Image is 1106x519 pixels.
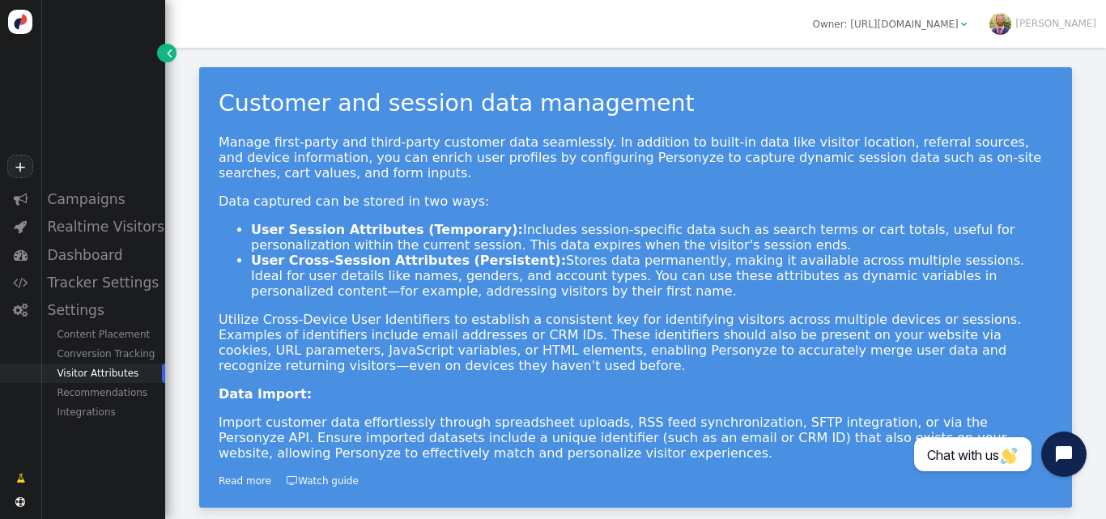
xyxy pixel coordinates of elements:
[13,275,28,289] span: 
[14,248,28,262] span: 
[989,18,1096,29] a: [PERSON_NAME]
[40,213,165,240] div: Realtime Visitors
[40,241,165,269] div: Dashboard
[961,19,968,29] span: 
[251,253,1053,299] li: Stores data permanently, making it available across multiple sessions. Ideal for user details lik...
[157,44,177,62] a: 
[813,17,959,32] div: Owner: [URL][DOMAIN_NAME]
[40,402,165,422] div: Integrations
[219,87,1053,121] div: Customer and session data management
[219,415,1053,461] p: Import customer data effortlessly through spreadsheet uploads, RSS feed synchronization, SFTP int...
[251,222,523,237] strong: User Session Attributes (Temporary):
[251,253,566,268] strong: User Cross-Session Attributes (Persistent):
[251,222,1053,253] li: Includes session-specific data such as search terms or cart totals, useful for personalization wi...
[167,46,172,61] span: 
[219,386,312,402] b: Data Import:
[6,466,35,491] a: 
[40,383,165,402] div: Recommendations
[8,10,32,34] img: logo-icon.svg
[40,296,165,324] div: Settings
[7,155,32,178] a: +
[16,471,25,486] span: 
[40,364,165,383] div: Visitor Attributes
[287,476,298,486] span: 
[15,497,25,507] span: 
[287,475,359,487] a: Watch guide
[40,344,165,364] div: Conversion Tracking
[13,303,28,317] span: 
[14,192,28,206] span: 
[219,194,1053,209] p: Data captured can be stored in two ways:
[40,325,165,344] div: Content Placement
[219,312,1053,373] p: Utilize Cross-Device User Identifiers to establish a consistent key for identifying visitors acro...
[14,219,27,233] span: 
[989,13,1011,35] img: ACg8ocLulmQ9_33OLL7rsEUyw8iWN2yGd8ro9089Aq9E1tyH-UrWOEnw=s96-c
[219,475,271,487] a: Read more
[40,269,165,296] div: Tracker Settings
[40,185,165,213] div: Campaigns
[219,134,1053,181] p: Manage first-party and third-party customer data seamlessly. In addition to built-in data like vi...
